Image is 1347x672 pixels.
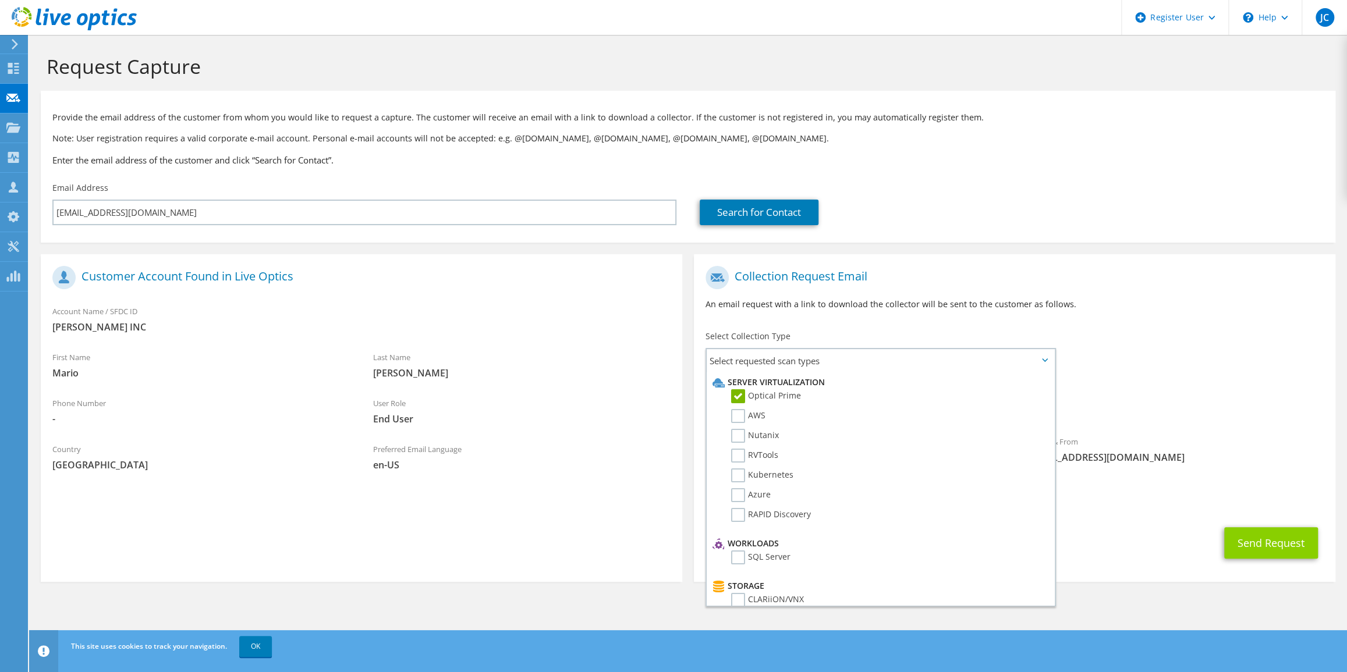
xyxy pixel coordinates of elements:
[373,367,671,379] span: [PERSON_NAME]
[707,349,1054,372] span: Select requested scan types
[239,636,272,657] a: OK
[52,458,350,471] span: [GEOGRAPHIC_DATA]
[71,641,227,651] span: This site uses cookies to track your navigation.
[700,200,818,225] a: Search for Contact
[1316,8,1334,27] span: JC
[52,132,1324,145] p: Note: User registration requires a valid corporate e-mail account. Personal e-mail accounts will ...
[41,299,682,339] div: Account Name / SFDC ID
[731,550,791,564] label: SQL Server
[694,377,1335,424] div: Requested Collections
[731,449,778,463] label: RVTools
[710,375,1048,389] li: Server Virtualization
[731,488,771,502] label: Azure
[731,508,811,522] label: RAPID Discovery
[1243,12,1253,23] svg: \n
[706,298,1324,311] p: An email request with a link to download the collector will be sent to the customer as follows.
[361,391,682,431] div: User Role
[1015,429,1335,470] div: Sender & From
[710,536,1048,550] li: Workloads
[731,593,804,607] label: CLARiiON/VNX
[694,429,1015,470] div: To
[47,54,1324,79] h1: Request Capture
[52,154,1324,166] h3: Enter the email address of the customer and click “Search for Contact”.
[710,579,1048,593] li: Storage
[731,468,793,482] label: Kubernetes
[694,475,1335,515] div: CC & Reply To
[52,321,671,333] span: [PERSON_NAME] INC
[706,330,791,342] label: Select Collection Type
[1224,527,1318,559] button: Send Request
[41,437,361,477] div: Country
[1026,451,1324,464] span: [EMAIL_ADDRESS][DOMAIN_NAME]
[52,182,108,194] label: Email Address
[52,367,350,379] span: Mario
[706,266,1318,289] h1: Collection Request Email
[41,391,361,431] div: Phone Number
[731,409,765,423] label: AWS
[361,345,682,385] div: Last Name
[52,111,1324,124] p: Provide the email address of the customer from whom you would like to request a capture. The cust...
[41,345,361,385] div: First Name
[52,413,350,425] span: -
[373,413,671,425] span: End User
[373,458,671,471] span: en-US
[52,266,665,289] h1: Customer Account Found in Live Optics
[361,437,682,477] div: Preferred Email Language
[731,429,779,443] label: Nutanix
[731,389,801,403] label: Optical Prime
